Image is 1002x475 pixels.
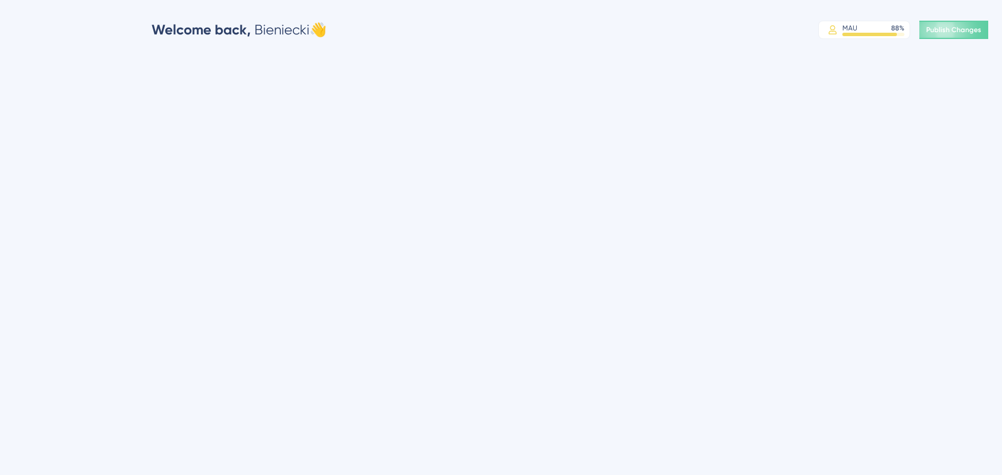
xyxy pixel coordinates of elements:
[842,24,857,33] div: MAU
[152,21,251,38] span: Welcome back,
[919,21,988,39] button: Publish Changes
[926,25,981,34] span: Publish Changes
[891,24,904,33] div: 88 %
[152,21,327,39] div: Bieniecki 👋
